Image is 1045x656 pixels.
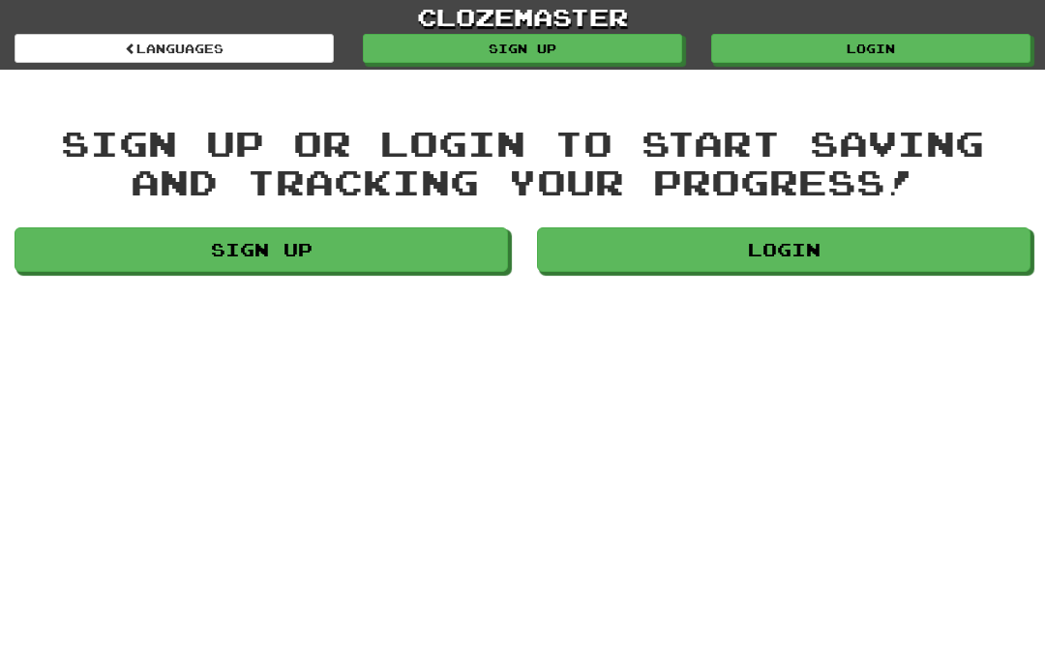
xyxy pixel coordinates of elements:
[363,34,682,63] a: Sign up
[15,227,508,272] a: Sign up
[537,227,1030,272] a: Login
[15,34,334,63] a: Languages
[15,124,1030,200] div: Sign up or login to start saving and tracking your progress!
[711,34,1030,63] a: Login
